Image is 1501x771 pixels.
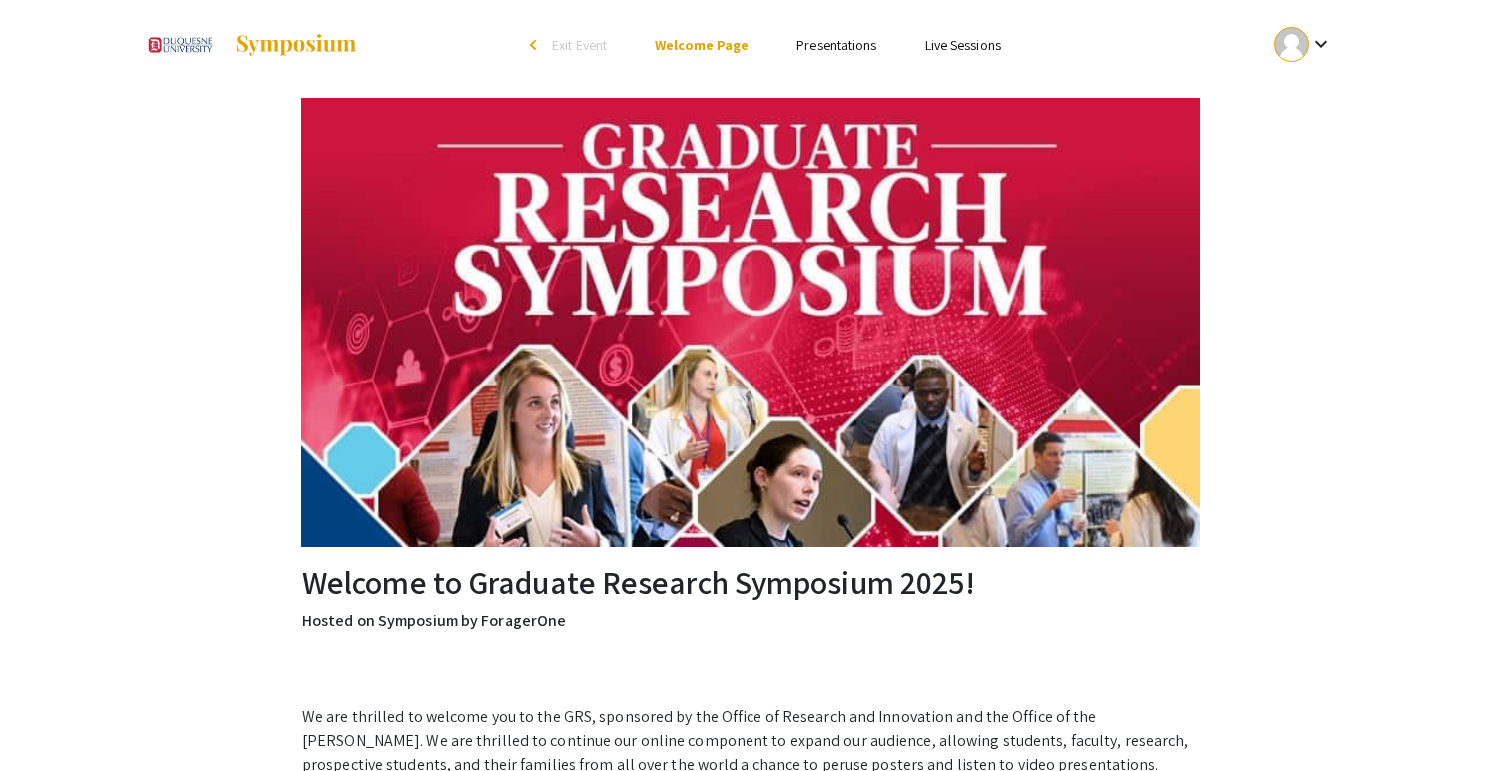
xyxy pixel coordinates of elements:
[234,33,358,57] img: Symposium by ForagerOne
[655,36,749,54] a: Welcome Page
[1253,22,1354,67] button: Expand account dropdown
[925,36,1001,54] a: Live Sessions
[147,20,358,70] a: Graduate Research Symposium 2025
[552,36,607,54] span: Exit Event
[796,36,876,54] a: Presentations
[530,39,542,51] div: arrow_back_ios
[147,20,214,70] img: Graduate Research Symposium 2025
[15,681,85,756] iframe: Chat
[302,609,1199,633] p: Hosted on Symposium by ForagerOne
[302,563,1199,601] h2: Welcome to Graduate Research Symposium 2025!
[1309,32,1333,56] mat-icon: Expand account dropdown
[301,98,1200,547] img: Graduate Research Symposium 2025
